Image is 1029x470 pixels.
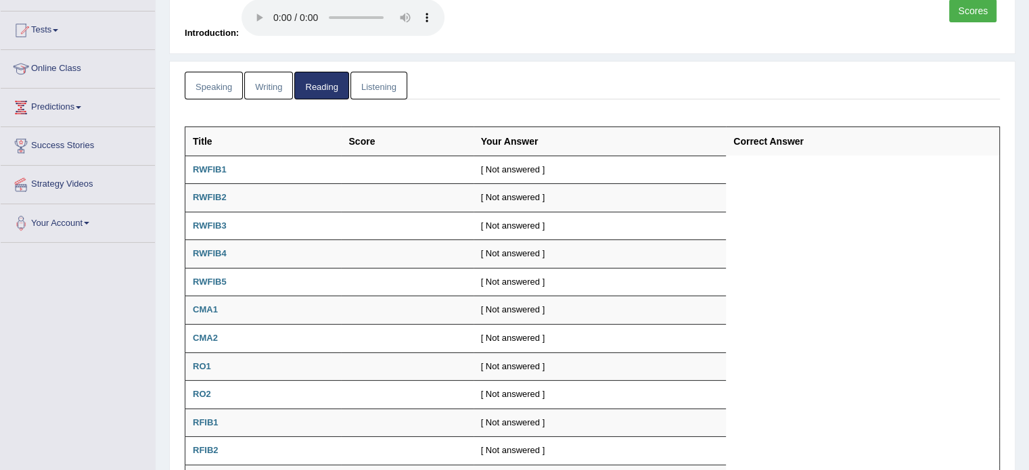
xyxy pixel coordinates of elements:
[474,184,727,212] td: [ Not answered ]
[726,126,999,156] th: Correct Answer
[1,127,155,161] a: Success Stories
[193,277,227,287] b: RWFIB5
[474,352,727,381] td: [ Not answered ]
[474,437,727,465] td: [ Not answered ]
[474,324,727,352] td: [ Not answered ]
[1,50,155,84] a: Online Class
[1,204,155,238] a: Your Account
[1,166,155,199] a: Strategy Videos
[474,381,727,409] td: [ Not answered ]
[474,156,727,184] td: [ Not answered ]
[1,11,155,45] a: Tests
[474,240,727,268] td: [ Not answered ]
[193,361,211,371] b: RO1
[185,28,239,38] span: Introduction:
[193,389,211,399] b: RO2
[341,126,473,156] th: Score
[474,212,727,240] td: [ Not answered ]
[474,408,727,437] td: [ Not answered ]
[193,248,227,258] b: RWFIB4
[193,304,218,314] b: CMA1
[294,72,348,99] a: Reading
[474,126,727,156] th: Your Answer
[474,296,727,325] td: [ Not answered ]
[193,220,227,231] b: RWFIB3
[185,126,342,156] th: Title
[193,164,227,174] b: RWFIB1
[193,192,227,202] b: RWFIB2
[185,72,243,99] a: Speaking
[350,72,407,99] a: Listening
[1,89,155,122] a: Predictions
[193,445,219,455] b: RFIB2
[244,72,293,99] a: Writing
[193,417,219,427] b: RFIB1
[193,333,218,343] b: CMA2
[474,268,727,296] td: [ Not answered ]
